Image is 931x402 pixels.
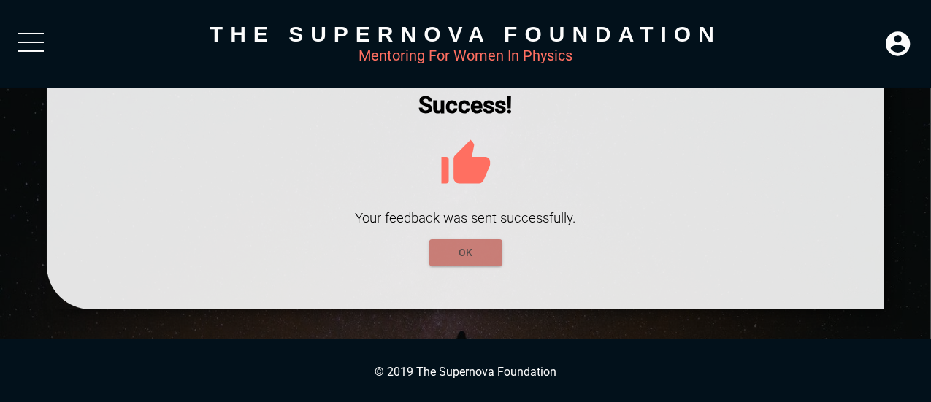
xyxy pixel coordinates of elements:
[15,365,916,379] p: © 2019 The Supernova Foundation
[47,47,885,64] div: Mentoring For Women In Physics
[91,210,841,226] h3: Your feedback was sent successfully.
[91,91,841,119] h1: Success!
[47,22,885,47] div: The Supernova Foundation
[441,244,491,262] span: OK
[429,239,502,266] button: OK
